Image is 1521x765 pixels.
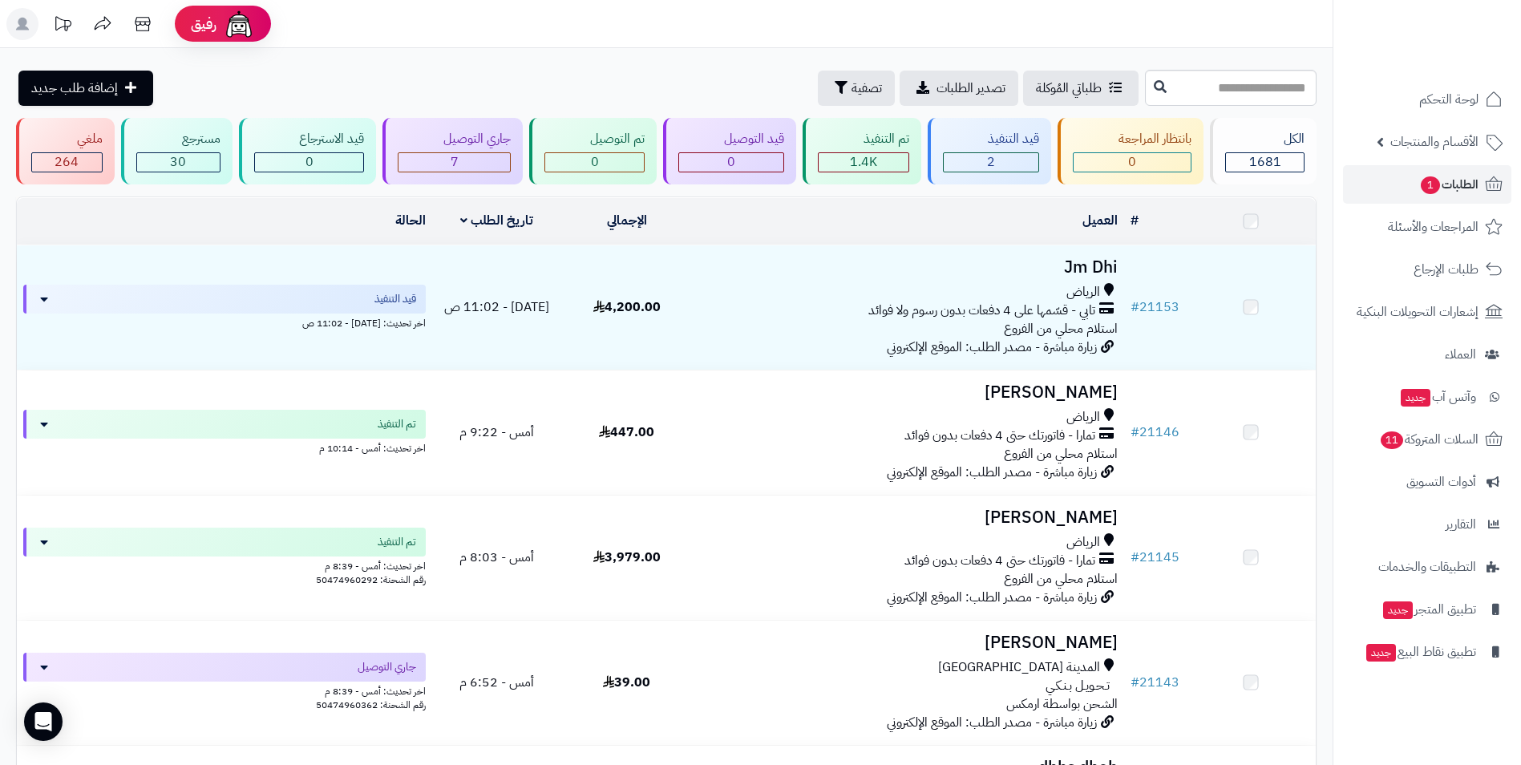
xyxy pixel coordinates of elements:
[1343,208,1511,246] a: المراجعات والأسئلة
[1343,335,1511,374] a: العملاء
[374,291,416,307] span: قيد التنفيذ
[23,682,426,698] div: اخر تحديث: أمس - 8:39 م
[1023,71,1139,106] a: طلباتي المُوكلة
[223,8,255,40] img: ai-face.png
[136,130,220,148] div: مسترجع
[938,658,1100,677] span: المدينة [GEOGRAPHIC_DATA]
[1383,601,1413,619] span: جديد
[1390,131,1479,153] span: الأقسام والمنتجات
[460,211,533,230] a: تاريخ الطلب
[31,130,103,148] div: ملغي
[698,258,1118,277] h3: Jm Dhi
[850,152,877,172] span: 1.4K
[887,588,1097,607] span: زيارة مباشرة - مصدر الطلب: الموقع الإلكتروني
[1131,423,1139,442] span: #
[23,557,426,573] div: اخر تحديث: أمس - 8:39 م
[819,153,908,172] div: 1378
[398,130,511,148] div: جاري التوصيل
[379,118,526,184] a: جاري التوصيل 7
[1054,118,1207,184] a: بانتظار المراجعة 0
[1066,533,1100,552] span: الرياض
[1343,293,1511,331] a: إشعارات التحويلات البنكية
[1131,297,1179,317] a: #21153
[943,130,1040,148] div: قيد التنفيذ
[852,79,882,98] span: تصفية
[1343,420,1511,459] a: السلات المتروكة11
[936,79,1005,98] span: تصدير الطلبات
[305,152,314,172] span: 0
[1004,569,1118,589] span: استلام محلي من الفروع
[1381,598,1476,621] span: تطبيق المتجر
[24,702,63,741] div: Open Intercom Messenger
[698,383,1118,402] h3: [PERSON_NAME]
[698,633,1118,652] h3: [PERSON_NAME]
[1343,80,1511,119] a: لوحة التحكم
[818,130,909,148] div: تم التنفيذ
[1378,556,1476,578] span: التطبيقات والخدمات
[591,152,599,172] span: 0
[1343,633,1511,671] a: تطبيق نقاط البيعجديد
[255,153,364,172] div: 0
[1343,505,1511,544] a: التقارير
[1365,641,1476,663] span: تطبيق نقاط البيع
[1249,152,1281,172] span: 1681
[660,118,799,184] a: قيد التوصيل 0
[1388,216,1479,238] span: المراجعات والأسئلة
[1414,258,1479,281] span: طلبات الإرجاع
[1419,173,1479,196] span: الطلبات
[868,302,1095,320] span: تابي - قسّمها على 4 دفعات بدون رسوم ولا فوائد
[1381,431,1404,449] span: 11
[904,427,1095,445] span: تمارا - فاتورتك حتى 4 دفعات بدون فوائد
[236,118,380,184] a: قيد الاسترجاع 0
[23,439,426,455] div: اخر تحديث: أمس - 10:14 م
[459,423,534,442] span: أمس - 9:22 م
[398,153,510,172] div: 7
[1401,389,1430,407] span: جديد
[1074,153,1191,172] div: 0
[607,211,647,230] a: الإجمالي
[191,14,216,34] span: رفيق
[1406,471,1476,493] span: أدوات التسويق
[1004,319,1118,338] span: استلام محلي من الفروع
[1399,386,1476,408] span: وآتس آب
[887,463,1097,482] span: زيارة مباشرة - مصدر الطلب: الموقع الإلكتروني
[42,8,83,44] a: تحديثات المنصة
[593,297,661,317] span: 4,200.00
[1421,176,1440,194] span: 1
[316,698,426,712] span: رقم الشحنة: 50474960362
[378,534,416,550] span: تم التنفيذ
[544,130,645,148] div: تم التوصيل
[170,152,186,172] span: 30
[1366,644,1396,662] span: جديد
[799,118,924,184] a: تم التنفيذ 1.4K
[1379,428,1479,451] span: السلات المتروكة
[1343,250,1511,289] a: طلبات الإرجاع
[23,314,426,330] div: اخر تحديث: [DATE] - 11:02 ص
[904,552,1095,570] span: تمارا - فاتورتك حتى 4 دفعات بدون فوائد
[1343,165,1511,204] a: الطلبات1
[1225,130,1305,148] div: الكل
[378,416,416,432] span: تم التنفيذ
[698,508,1118,527] h3: [PERSON_NAME]
[1343,590,1511,629] a: تطبيق المتجرجديد
[1066,408,1100,427] span: الرياض
[358,659,416,675] span: جاري التوصيل
[887,338,1097,357] span: زيارة مباشرة - مصدر الطلب: الموقع الإلكتروني
[118,118,236,184] a: مسترجع 30
[679,153,783,172] div: 0
[31,79,118,98] span: إضافة طلب جديد
[545,153,644,172] div: 0
[55,152,79,172] span: 264
[599,423,654,442] span: 447.00
[593,548,661,567] span: 3,979.00
[1343,463,1511,501] a: أدوات التسويق
[395,211,426,230] a: الحالة
[1357,301,1479,323] span: إشعارات التحويلات البنكية
[1412,38,1506,71] img: logo-2.png
[727,152,735,172] span: 0
[1446,513,1476,536] span: التقارير
[1006,694,1118,714] span: الشحن بواسطة ارمكس
[1131,423,1179,442] a: #21146
[18,71,153,106] a: إضافة طلب جديد
[944,153,1039,172] div: 2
